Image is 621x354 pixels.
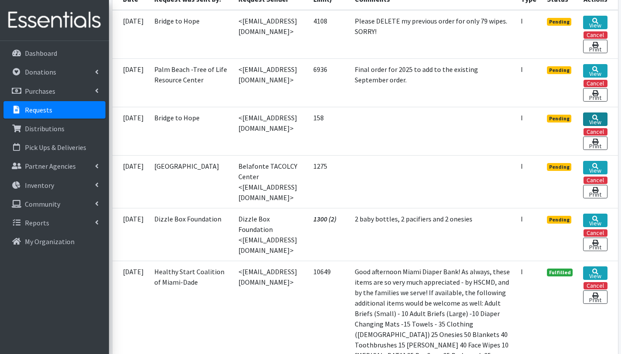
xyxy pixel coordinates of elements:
[583,136,607,150] a: Print
[584,80,607,87] button: Cancel
[547,163,572,171] span: Pending
[3,82,105,100] a: Purchases
[233,58,308,107] td: <[EMAIL_ADDRESS][DOMAIN_NAME]>
[25,87,55,95] p: Purchases
[583,238,607,251] a: Print
[350,208,515,261] td: 2 baby bottles, 2 pacifiers and 2 onesies
[25,181,54,190] p: Inventory
[112,155,149,208] td: [DATE]
[308,58,350,107] td: 6936
[350,10,515,59] td: Please DELETE my previous order for only 79 wipes. SORRY!
[583,290,607,304] a: Print
[25,124,64,133] p: Distributions
[3,177,105,194] a: Inventory
[308,155,350,208] td: 1275
[521,162,523,170] abbr: Individual
[547,269,573,276] span: Fulfilled
[583,64,607,78] a: View
[233,107,308,155] td: <[EMAIL_ADDRESS][DOMAIN_NAME]>
[3,214,105,231] a: Reports
[149,10,234,59] td: Bridge to Hope
[25,143,86,152] p: Pick Ups & Deliveries
[112,10,149,59] td: [DATE]
[149,58,234,107] td: Palm Beach -Tree of Life Resource Center
[583,16,607,29] a: View
[584,282,607,289] button: Cancel
[3,6,105,35] img: HumanEssentials
[308,10,350,59] td: 4108
[149,208,234,261] td: Dizzle Box Foundation
[584,31,607,39] button: Cancel
[583,161,607,174] a: View
[3,233,105,250] a: My Organization
[3,63,105,81] a: Donations
[25,200,60,208] p: Community
[583,214,607,227] a: View
[584,177,607,184] button: Cancel
[3,101,105,119] a: Requests
[3,195,105,213] a: Community
[25,68,56,76] p: Donations
[25,237,75,246] p: My Organization
[25,49,57,58] p: Dashboard
[547,66,572,74] span: Pending
[25,162,76,170] p: Partner Agencies
[308,107,350,155] td: 158
[3,139,105,156] a: Pick Ups & Deliveries
[583,88,607,102] a: Print
[547,216,572,224] span: Pending
[583,40,607,53] a: Print
[149,107,234,155] td: Bridge to Hope
[25,218,49,227] p: Reports
[149,155,234,208] td: [GEOGRAPHIC_DATA]
[233,208,308,261] td: Dizzle Box Foundation <[EMAIL_ADDRESS][DOMAIN_NAME]>
[112,58,149,107] td: [DATE]
[584,229,607,237] button: Cancel
[521,267,523,276] abbr: Individual
[233,10,308,59] td: <[EMAIL_ADDRESS][DOMAIN_NAME]>
[112,208,149,261] td: [DATE]
[308,208,350,261] td: 1300 (2)
[233,155,308,208] td: Belafonte TACOLCY Center <[EMAIL_ADDRESS][DOMAIN_NAME]>
[350,58,515,107] td: Final order for 2025 to add to the existing September order.
[547,115,572,123] span: Pending
[521,214,523,223] abbr: Individual
[112,107,149,155] td: [DATE]
[3,120,105,137] a: Distributions
[584,128,607,136] button: Cancel
[3,157,105,175] a: Partner Agencies
[583,266,607,280] a: View
[521,65,523,74] abbr: Individual
[521,17,523,25] abbr: Individual
[547,18,572,26] span: Pending
[3,44,105,62] a: Dashboard
[583,185,607,198] a: Print
[583,112,607,126] a: View
[25,106,52,114] p: Requests
[521,113,523,122] abbr: Individual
